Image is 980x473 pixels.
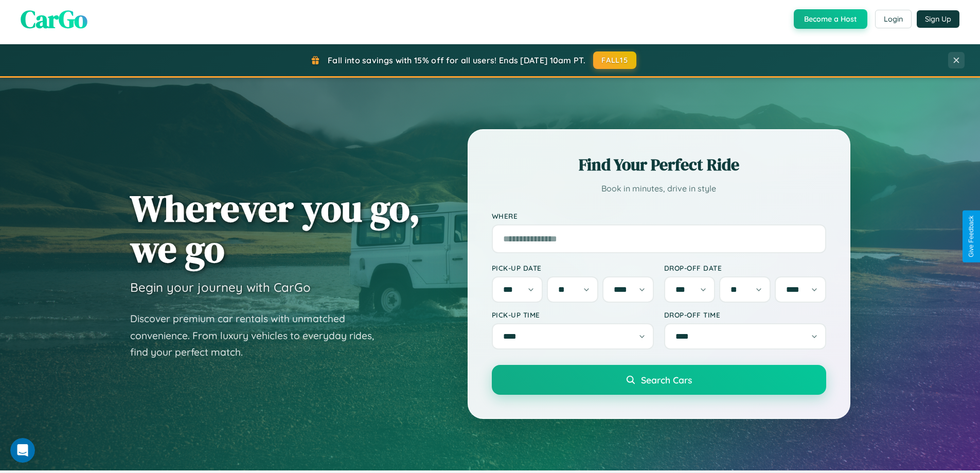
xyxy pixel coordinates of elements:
p: Book in minutes, drive in style [492,181,826,196]
label: Pick-up Time [492,310,654,319]
button: Search Cars [492,365,826,395]
h1: Wherever you go, we go [130,188,420,269]
div: Give Feedback [968,216,975,257]
span: CarGo [21,2,87,36]
button: Login [875,10,912,28]
span: Search Cars [641,374,692,386]
button: Sign Up [917,10,959,28]
label: Drop-off Time [664,310,826,319]
label: Where [492,212,826,220]
span: Fall into savings with 15% off for all users! Ends [DATE] 10am PT. [328,55,585,65]
h3: Begin your journey with CarGo [130,279,311,295]
p: Discover premium car rentals with unmatched convenience. From luxury vehicles to everyday rides, ... [130,310,387,361]
label: Drop-off Date [664,264,826,272]
button: FALL15 [593,51,636,69]
label: Pick-up Date [492,264,654,272]
button: Become a Host [794,9,867,29]
iframe: Intercom live chat [10,438,35,463]
h2: Find Your Perfect Ride [492,153,826,176]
